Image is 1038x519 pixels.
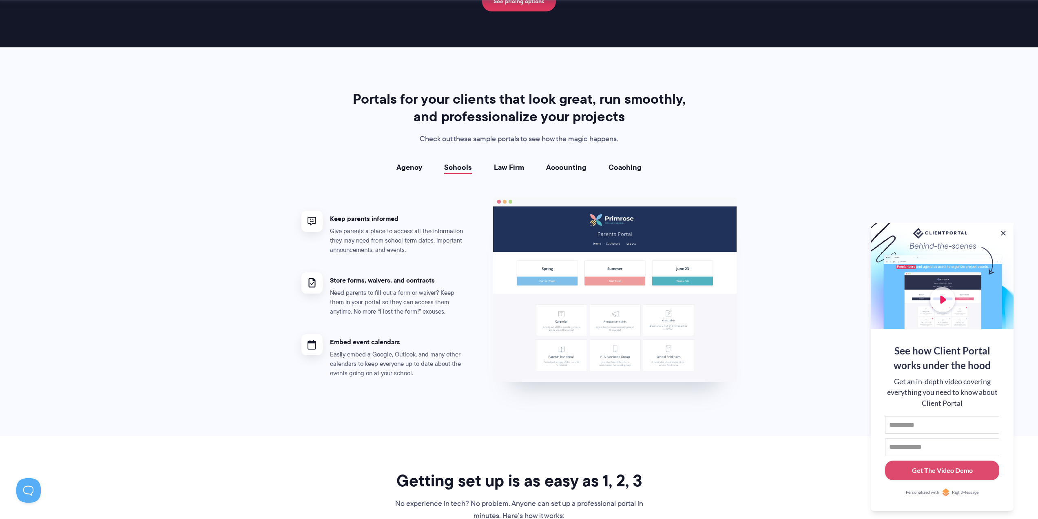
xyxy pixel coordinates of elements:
[494,163,524,172] a: Law Firm
[609,163,642,172] a: Coaching
[330,276,469,285] h4: Store forms, waivers, and contracts
[952,489,978,496] span: RightMessage
[906,489,939,496] span: Personalized with
[396,163,422,172] a: Agency
[885,376,999,409] div: Get an in-depth video covering everything you need to know about Client Portal
[885,488,999,497] a: Personalized withRightMessage
[912,466,973,475] div: Get The Video Demo
[16,478,41,503] iframe: Toggle Customer Support
[330,338,469,346] h4: Embed event calendars
[330,350,469,378] p: Easily embed a Google, Outlook, and many other calendars to keep everyone up to date about the ev...
[349,133,689,145] p: Check out these sample portals to see how the magic happens.
[444,163,472,172] a: Schools
[349,90,689,125] h2: Portals for your clients that look great, run smoothly, and professionalize your projects
[330,214,469,223] h4: Keep parents informed
[394,470,644,491] h2: Getting set up is as easy as 1, 2, 3
[942,488,950,497] img: Personalized with RightMessage
[330,288,469,316] p: Need parents to fill out a form or waiver? Keep them in your portal so they can access them anyti...
[885,461,999,481] button: Get The Video Demo
[330,227,469,255] p: Give parents a place to access all the information they may need from school term dates, importan...
[885,343,999,373] div: See how Client Portal works under the hood
[546,163,587,172] a: Accounting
